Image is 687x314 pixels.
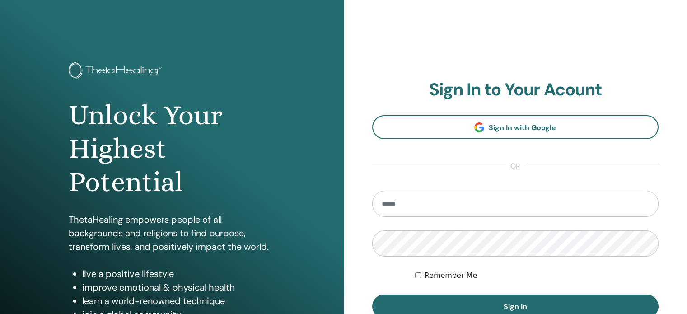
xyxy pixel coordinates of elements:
[506,161,525,172] span: or
[82,267,275,281] li: live a positive lifestyle
[69,98,275,199] h1: Unlock Your Highest Potential
[372,80,659,100] h2: Sign In to Your Acount
[82,294,275,308] li: learn a world-renowned technique
[489,123,556,132] span: Sign In with Google
[82,281,275,294] li: improve emotional & physical health
[415,270,659,281] div: Keep me authenticated indefinitely or until I manually logout
[372,115,659,139] a: Sign In with Google
[504,302,527,311] span: Sign In
[69,213,275,253] p: ThetaHealing empowers people of all backgrounds and religions to find purpose, transform lives, a...
[425,270,477,281] label: Remember Me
